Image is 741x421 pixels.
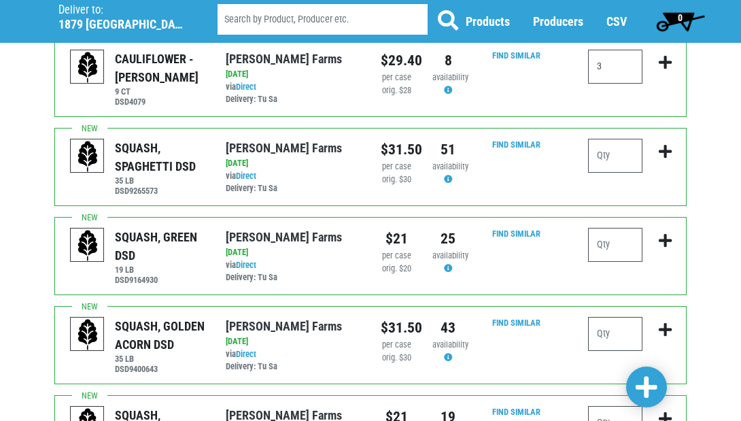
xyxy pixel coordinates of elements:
[226,319,342,333] a: [PERSON_NAME] Farms
[236,82,256,92] a: Direct
[236,349,256,359] a: Direct
[432,339,468,350] span: availability
[115,50,205,86] div: CAULIFLOWER - [PERSON_NAME]
[588,317,642,351] input: Qty
[218,4,428,35] input: Search by Product, Producer etc.
[115,175,205,186] h6: 35 LB
[606,14,627,29] a: CSV
[226,81,360,107] div: via
[432,317,464,339] div: 43
[115,275,205,285] h6: DSD9164930
[381,250,412,263] div: per case
[492,407,540,417] a: Find Similar
[432,161,468,171] span: availability
[71,50,105,84] img: placeholder-variety-43d6402dacf2d531de610a020419775a.svg
[650,7,710,35] a: 0
[381,173,412,186] div: orig. $30
[466,14,510,29] a: Products
[381,71,412,84] div: per case
[492,229,540,239] a: Find Similar
[115,86,205,97] h6: 9 CT
[432,50,464,71] div: 8
[492,318,540,328] a: Find Similar
[58,3,183,17] p: Deliver to:
[226,52,342,66] a: [PERSON_NAME] Farms
[381,339,412,352] div: per case
[226,68,360,81] div: [DATE]
[226,246,360,259] div: [DATE]
[226,157,360,170] div: [DATE]
[381,263,412,275] div: orig. $20
[115,354,205,364] h6: 35 LB
[115,139,205,175] div: SQUASH, SPAGHETTI DSD
[381,352,412,365] div: orig. $30
[115,364,205,374] h6: DSD9400643
[226,93,360,106] div: Delivery: Tu Sa
[381,50,412,71] div: $29.40
[226,170,360,196] div: via
[588,50,642,84] input: Qty
[381,84,412,97] div: orig. $28
[226,360,360,373] div: Delivery: Tu Sa
[71,229,105,263] img: placeholder-variety-43d6402dacf2d531de610a020419775a.svg
[226,230,342,244] a: [PERSON_NAME] Farms
[588,228,642,262] input: Qty
[115,228,205,265] div: SQUASH, GREEN DSD
[381,161,412,173] div: per case
[678,12,683,23] span: 0
[226,259,360,285] div: via
[432,72,468,82] span: availability
[492,50,540,61] a: Find Similar
[226,271,360,284] div: Delivery: Tu Sa
[588,139,642,173] input: Qty
[115,265,205,275] h6: 19 LB
[432,228,464,250] div: 25
[71,139,105,173] img: placeholder-variety-43d6402dacf2d531de610a020419775a.svg
[226,348,360,374] div: via
[381,317,412,339] div: $31.50
[381,139,412,161] div: $31.50
[236,260,256,270] a: Direct
[533,14,583,29] a: Producers
[236,171,256,181] a: Direct
[381,228,412,250] div: $21
[226,182,360,195] div: Delivery: Tu Sa
[432,250,468,260] span: availability
[226,335,360,348] div: [DATE]
[492,139,540,150] a: Find Similar
[115,317,205,354] div: SQUASH, GOLDEN ACORN DSD
[115,186,205,196] h6: DSD9265573
[226,141,342,155] a: [PERSON_NAME] Farms
[71,318,105,352] img: placeholder-variety-43d6402dacf2d531de610a020419775a.svg
[58,17,183,32] h5: 1879 [GEOGRAPHIC_DATA]
[432,139,464,161] div: 51
[115,97,205,107] h6: DSD4079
